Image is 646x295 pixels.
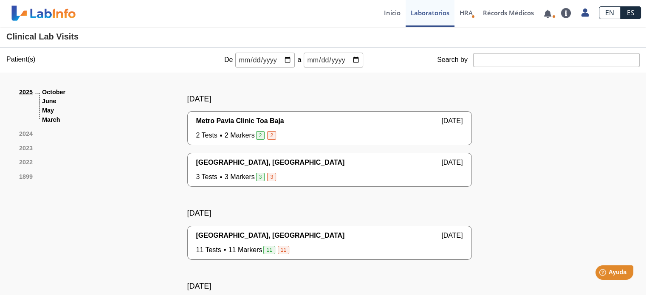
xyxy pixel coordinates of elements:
span: 2 [267,131,276,140]
input: mm/dd/yyyy [304,53,363,67]
span: a [295,55,304,65]
span: [GEOGRAPHIC_DATA], [GEOGRAPHIC_DATA] [196,230,345,241]
span: 11 Tests 11 Markers [196,245,291,255]
a: ES [621,6,641,19]
span: De [222,55,235,65]
a: 1899 [19,172,33,182]
label: Search by [437,56,473,64]
li: October [42,88,65,97]
span: 2 [256,131,265,140]
li: March [42,115,65,125]
span: 3 [267,173,276,181]
span: 3 Tests 3 Markers [196,172,278,182]
h5: [DATE] [187,209,472,218]
a: 2024 [19,129,33,139]
span: 3 [256,173,265,181]
h5: [DATE] [187,282,472,291]
a: 2025 [19,88,33,124]
span: [GEOGRAPHIC_DATA], [GEOGRAPHIC_DATA] [196,157,345,168]
span: [DATE] [441,230,463,241]
span: 11 [278,246,289,254]
input: mm/dd/yyyy [235,53,295,67]
label: Patient(s) [6,56,35,63]
h4: Clinical Lab Visits [6,32,640,42]
a: EN [599,6,621,19]
span: HRA [460,8,473,17]
span: [DATE] [441,157,463,168]
span: 11 [263,246,275,254]
li: June [42,97,65,106]
li: May [42,106,65,115]
iframe: Help widget launcher [570,262,637,286]
a: 2023 [19,144,33,153]
span: [DATE] [441,116,463,126]
h5: [DATE] [187,95,472,104]
a: 2022 [19,158,33,167]
span: Metro Pavia Clinic Toa Baja [196,116,284,126]
span: 2 Tests 2 Markers [196,130,278,140]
